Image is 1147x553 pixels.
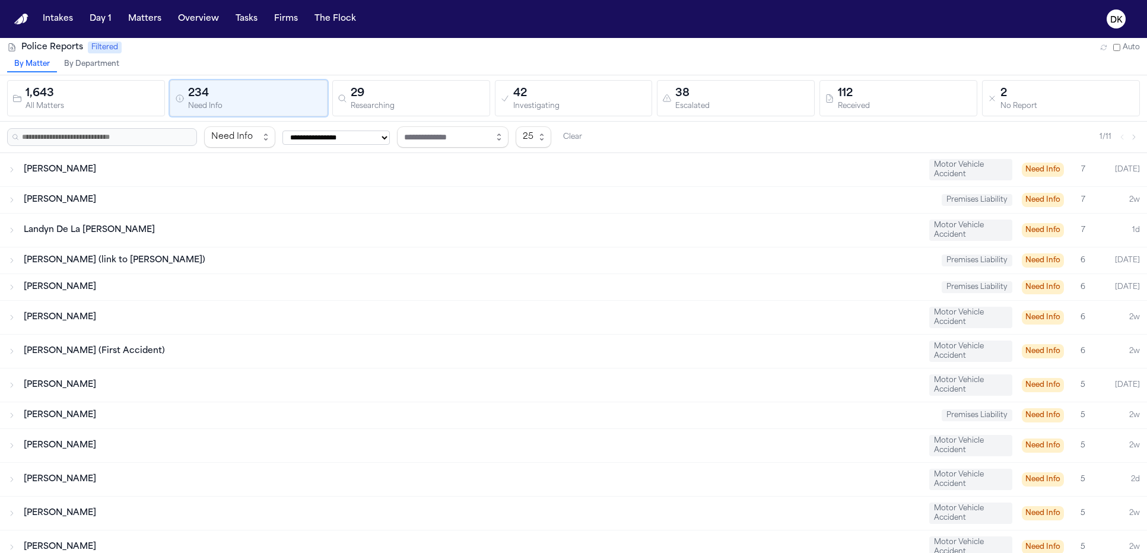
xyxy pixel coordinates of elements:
[26,102,160,111] div: All Matters
[1081,227,1085,234] span: 7 police reports
[24,542,96,551] span: [PERSON_NAME]
[1022,253,1064,268] span: Need Info
[1100,132,1111,142] span: 1 / 11
[24,380,96,389] span: [PERSON_NAME]
[942,194,1012,206] span: Premises Liability
[1081,510,1085,517] span: 5 police reports
[1102,508,1140,518] div: 2w
[1102,380,1140,390] div: [DATE]
[1022,472,1064,487] span: Need Info
[24,165,96,174] span: [PERSON_NAME]
[513,102,647,111] div: Investigating
[675,85,809,102] div: 38
[310,8,361,30] button: The Flock
[929,220,1012,241] span: Motor Vehicle Accident
[123,8,166,30] button: Matters
[188,85,322,102] div: 234
[942,409,1012,421] span: Premises Liability
[24,282,96,291] span: [PERSON_NAME]
[1022,163,1064,177] span: Need Info
[1102,441,1140,450] div: 2w
[838,102,972,111] div: Received
[523,130,535,144] div: 25
[24,225,155,234] span: Landyn De La [PERSON_NAME]
[1102,313,1140,322] div: 2w
[38,8,78,30] button: Intakes
[351,85,485,102] div: 29
[14,14,28,25] img: Finch Logo
[1081,196,1085,204] span: 7 police reports
[1102,542,1140,552] div: 2w
[24,411,96,419] span: [PERSON_NAME]
[14,14,28,25] a: Home
[516,126,551,148] button: Items per page
[513,85,647,102] div: 42
[7,57,57,72] button: By Matter
[188,102,322,111] div: Need Info
[1081,412,1085,419] span: 5 police reports
[1102,282,1140,292] div: [DATE]
[1081,442,1085,449] span: 5 police reports
[929,159,1012,180] span: Motor Vehicle Accident
[1081,382,1085,389] span: 5 police reports
[24,256,205,265] span: [PERSON_NAME] (link to [PERSON_NAME])
[211,130,259,144] div: Need Info
[351,102,485,111] div: Researching
[1022,193,1064,207] span: Need Info
[1022,438,1064,453] span: Need Info
[1022,344,1064,358] span: Need Info
[657,80,815,116] button: 38Escalated
[1102,411,1140,420] div: 2w
[819,80,977,116] button: 112Received
[1022,378,1064,392] span: Need Info
[173,8,224,30] button: Overview
[1102,195,1140,205] div: 2w
[1081,314,1085,321] span: 6 police reports
[942,255,1012,266] span: Premises Liability
[170,80,328,116] button: 234Need Info
[1099,43,1108,52] button: Refresh (Cmd+R)
[1113,43,1140,52] label: Auto
[88,42,122,53] span: Filtered
[204,126,275,148] button: Investigation Status
[675,102,809,111] div: Escalated
[1102,256,1140,265] div: [DATE]
[57,57,126,72] button: By Department
[1113,44,1120,51] input: Auto
[21,42,83,53] h1: Police Reports
[1102,475,1140,484] div: 2d
[838,85,972,102] div: 112
[1022,408,1064,422] span: Need Info
[1022,506,1064,520] span: Need Info
[24,475,96,484] span: [PERSON_NAME]
[929,469,1012,490] span: Motor Vehicle Accident
[7,80,165,116] button: 1,643All Matters
[1081,476,1085,483] span: 5 police reports
[85,8,116,30] a: Day 1
[24,508,96,517] span: [PERSON_NAME]
[24,347,165,355] span: [PERSON_NAME] (First Accident)
[1081,284,1085,291] span: 6 police reports
[1081,544,1085,551] span: 5 police reports
[1000,102,1135,111] div: No Report
[332,80,490,116] button: 29Researching
[929,341,1012,362] span: Motor Vehicle Accident
[1081,348,1085,355] span: 6 police reports
[269,8,303,30] button: Firms
[929,503,1012,524] span: Motor Vehicle Accident
[982,80,1140,116] button: 2No Report
[1102,347,1140,356] div: 2w
[1110,16,1123,24] text: DK
[26,85,160,102] div: 1,643
[942,281,1012,293] span: Premises Liability
[1022,280,1064,294] span: Need Info
[1081,166,1085,173] span: 7 police reports
[24,313,96,322] span: [PERSON_NAME]
[929,307,1012,328] span: Motor Vehicle Accident
[24,441,96,450] span: [PERSON_NAME]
